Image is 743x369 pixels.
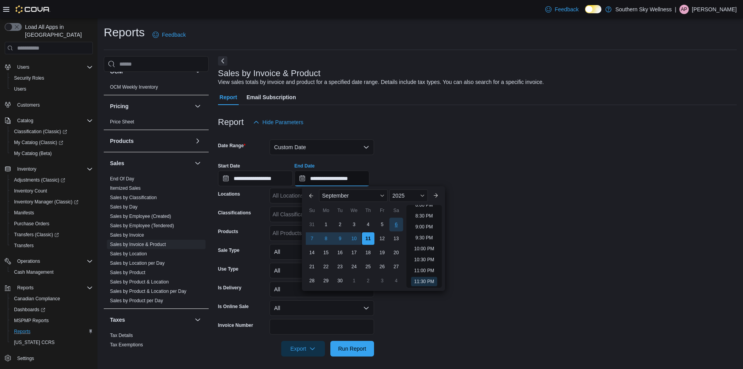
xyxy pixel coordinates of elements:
span: Classification (Classic) [14,128,67,135]
span: Users [14,86,26,92]
span: Adjustments (Classic) [14,177,65,183]
button: Pricing [193,102,202,111]
span: My Catalog (Beta) [14,150,52,157]
span: Inventory Count [14,188,47,194]
a: Settings [14,354,37,363]
button: Taxes [110,316,192,324]
div: Button. Open the month selector. September is currently selected. [319,189,388,202]
li: 11:30 PM [411,277,437,286]
button: Pricing [110,102,192,110]
span: Sales by Day [110,204,138,210]
span: End Of Day [110,176,134,182]
a: Transfers (Classic) [11,230,62,239]
a: Purchase Orders [11,219,53,228]
div: Button. Open the year selector. 2025 is currently selected. [389,189,428,202]
span: Canadian Compliance [14,296,60,302]
span: Customers [14,100,93,110]
a: Classification (Classic) [11,127,70,136]
button: Reports [2,282,96,293]
span: Inventory Count [11,186,93,196]
button: Sales [193,159,202,168]
a: Manifests [11,208,37,217]
div: Fr [376,204,388,217]
h1: Reports [104,25,145,40]
h3: Report [218,118,244,127]
div: Th [362,204,374,217]
button: Run Report [330,341,374,357]
span: Reports [14,283,93,292]
span: Dashboards [14,307,45,313]
div: day-3 [376,275,388,287]
p: Southern Sky Wellness [615,5,672,14]
div: day-9 [334,232,346,245]
div: day-24 [348,260,360,273]
a: Feedback [149,27,189,43]
span: 2025 [392,193,404,199]
h3: Sales [110,159,124,167]
span: Feedback [162,31,186,39]
li: 10:00 PM [411,244,437,253]
span: Price Sheet [110,119,134,125]
span: Users [14,62,93,72]
div: day-10 [348,232,360,245]
span: Load All Apps in [GEOGRAPHIC_DATA] [22,23,93,39]
div: day-1 [320,218,332,231]
span: Sales by Product [110,269,145,276]
button: Canadian Compliance [8,293,96,304]
span: Email Subscription [246,89,296,105]
a: Sales by Product [110,270,145,275]
button: Products [110,137,192,145]
span: Inventory [17,166,36,172]
span: Catalog [14,116,93,125]
div: day-2 [334,218,346,231]
a: [US_STATE] CCRS [11,338,58,347]
a: Transfers (Classic) [8,229,96,240]
span: Users [11,84,93,94]
span: MSPMP Reports [11,316,93,325]
span: Transfers [11,241,93,250]
button: Sales [110,159,192,167]
label: Invoice Number [218,322,253,328]
h3: Products [110,137,134,145]
span: Operations [17,258,40,264]
a: Sales by Product & Location [110,279,169,285]
div: day-17 [348,246,360,259]
span: Inventory Manager (Classic) [14,199,78,205]
a: Sales by Employee (Tendered) [110,223,174,228]
span: Security Roles [14,75,44,81]
span: Sales by Employee (Tendered) [110,223,174,229]
li: 9:30 PM [412,233,436,242]
span: Itemized Sales [110,185,141,191]
button: Manifests [8,207,96,218]
label: Sale Type [218,247,239,253]
div: day-3 [348,218,360,231]
span: Sales by Product & Location [110,279,169,285]
span: Feedback [555,5,578,13]
a: Sales by Day [110,204,138,210]
button: Users [14,62,32,72]
span: Classification (Classic) [11,127,93,136]
a: Canadian Compliance [11,294,63,303]
span: Reports [14,328,30,335]
div: day-21 [306,260,318,273]
div: day-19 [376,246,388,259]
span: Dashboards [11,305,93,314]
a: Adjustments (Classic) [8,175,96,185]
button: Catalog [14,116,36,125]
button: Cash Management [8,267,96,278]
div: day-14 [306,246,318,259]
a: Price Sheet [110,119,134,125]
img: Cova [16,5,50,13]
div: Pricing [104,117,209,130]
label: Classifications [218,210,251,216]
div: day-7 [306,232,318,245]
div: Sales [104,174,209,308]
p: | [675,5,676,14]
a: Security Roles [11,73,47,83]
label: Locations [218,191,240,197]
div: day-29 [320,275,332,287]
span: Purchase Orders [14,221,50,227]
span: Sales by Location [110,251,147,257]
span: Transfers [14,242,34,249]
